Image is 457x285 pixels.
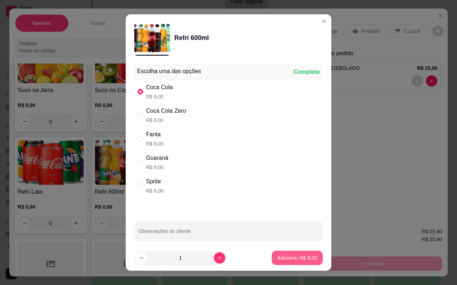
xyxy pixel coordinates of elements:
[318,16,330,27] button: Close
[146,187,164,194] p: R$ 9,00
[214,252,225,264] button: increase-product-quantity
[293,68,320,76] div: Completo
[277,254,317,261] p: Adicionar R$ 9,00
[174,33,209,43] div: Refri 600ml
[146,140,164,147] p: R$ 9,00
[139,230,318,238] input: Observações do cliente
[146,130,164,139] div: Fanta
[146,164,168,171] p: R$ 9,00
[146,177,164,186] div: Sprite
[134,20,170,56] img: product-image
[146,117,186,124] p: R$ 9,00
[146,154,168,162] div: Guaraná
[136,252,147,264] button: decrease-product-quantity
[146,83,173,92] div: Coca Cola
[146,107,186,115] div: Coca Cola Zero
[272,251,323,265] button: Adicionar R$ 9,00
[146,93,173,100] p: R$ 9,00
[137,67,201,76] div: Escolha uma das opções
